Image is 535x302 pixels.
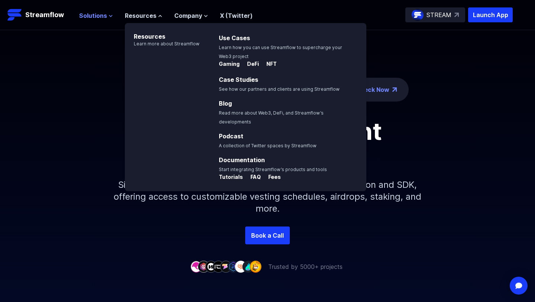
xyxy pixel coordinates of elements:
img: streamflow-logo-circle.png [412,9,424,21]
img: company-3 [205,261,217,272]
span: Company [174,11,202,20]
a: Book a Call [245,226,290,244]
a: FAQ [244,174,262,181]
a: X (Twitter) [220,12,253,19]
a: Documentation [219,156,265,164]
img: company-6 [227,261,239,272]
a: Blog [219,100,232,107]
p: Fees [262,173,281,181]
p: Trusted by 5000+ projects [268,262,343,271]
button: Solutions [79,11,113,20]
span: Start integrating Streamflow’s products and tools [219,167,327,172]
p: Gaming [219,60,240,68]
p: DeFi [241,60,259,68]
span: A collection of Twitter spaces by Streamflow [219,143,317,148]
p: Simplify your token distribution with Streamflow's Application and SDK, offering access to custom... [108,167,427,226]
h1: Token management infrastructure [100,119,435,167]
img: top-right-arrow.svg [454,13,459,17]
button: Company [174,11,208,20]
p: Resources [125,23,200,41]
img: Streamflow Logo [7,7,22,22]
img: company-9 [250,261,262,272]
span: Resources [125,11,156,20]
button: Launch App [468,7,513,22]
p: FAQ [244,173,261,181]
p: Streamflow [25,10,64,20]
div: Open Intercom Messenger [510,277,528,295]
img: company-4 [213,261,224,272]
a: Fees [262,174,281,181]
p: Learn more about Streamflow [125,41,200,47]
img: company-8 [242,261,254,272]
img: company-1 [190,261,202,272]
p: Tutorials [219,173,243,181]
span: Learn how you can use Streamflow to supercharge your Web3 project [219,45,342,59]
a: Case Studies [219,76,258,83]
span: Read more about Web3, DeFi, and Streamflow’s developments [219,110,324,125]
a: STREAM [405,7,465,22]
p: STREAM [427,10,451,19]
a: Check Now [356,85,389,94]
a: Gaming [219,61,241,68]
button: Resources [125,11,162,20]
a: Use Cases [219,34,250,42]
span: Solutions [79,11,107,20]
a: Tutorials [219,174,244,181]
img: company-5 [220,261,232,272]
a: DeFi [241,61,260,68]
img: company-2 [198,261,210,272]
img: company-7 [235,261,247,272]
a: NFT [260,61,277,68]
a: Podcast [219,132,243,140]
span: See how our partners and clients are using Streamflow [219,86,340,92]
a: Streamflow [7,7,72,22]
p: NFT [260,60,277,68]
img: top-right-arrow.png [392,87,397,92]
